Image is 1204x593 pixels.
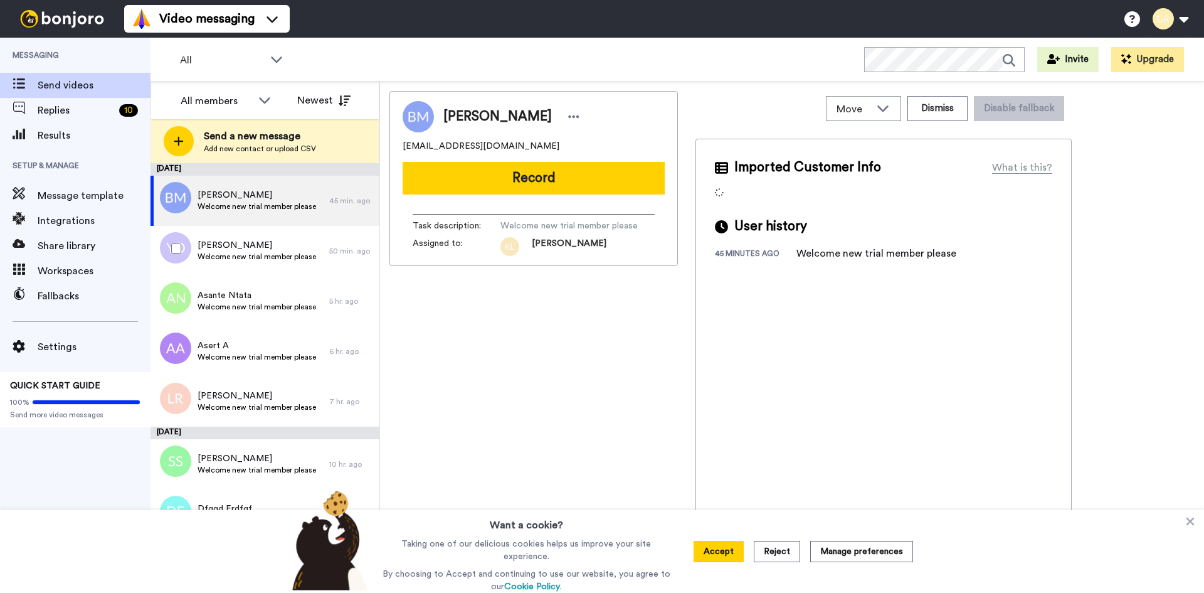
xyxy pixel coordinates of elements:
span: Share library [38,238,150,254]
button: Disable fallback [974,96,1064,121]
span: Message template [38,188,150,203]
span: [PERSON_NAME] [198,189,316,201]
button: Reject [754,541,800,562]
span: Replies [38,103,114,118]
span: [PERSON_NAME] [198,452,316,465]
span: Asert A [198,339,316,352]
img: bm.png [160,182,191,213]
span: [PERSON_NAME] [198,239,316,252]
span: Send a new message [204,129,316,144]
img: Image of Brian Merrill [403,101,434,132]
img: aa.png [160,333,191,364]
div: [DATE] [150,427,379,439]
span: Imported Customer Info [734,158,881,177]
p: By choosing to Accept and continuing to use our website, you agree to our . [379,568,673,593]
span: Send videos [38,78,150,93]
span: Welcome new trial member please [500,220,638,232]
span: Welcome new trial member please [198,302,316,312]
span: Results [38,128,150,143]
span: Welcome new trial member please [198,465,316,475]
img: bear-with-cookie.png [281,490,374,590]
div: 50 min. ago [329,246,373,256]
button: Newest [288,88,360,113]
div: 45 min. ago [329,196,373,206]
h3: Want a cookie? [490,510,563,533]
div: 5 hr. ago [329,296,373,306]
span: Dfggd Erdfgf [198,503,316,515]
button: Invite [1037,47,1099,72]
span: Video messaging [159,10,255,28]
span: User history [734,217,807,236]
span: Move [837,102,870,117]
button: Record [403,162,665,195]
div: 45 minutes ago [715,248,796,261]
span: Welcome new trial member please [198,352,316,362]
a: Cookie Policy [504,582,560,591]
img: an.png [160,282,191,314]
button: Upgrade [1111,47,1184,72]
span: Welcome new trial member please [198,201,316,211]
span: Task description : [413,220,500,232]
span: [PERSON_NAME] [532,237,606,256]
span: Send more video messages [10,410,140,420]
div: What is this? [992,160,1052,175]
span: All [180,53,264,68]
div: All members [181,93,252,109]
button: Dismiss [907,96,968,121]
img: vm-color.svg [132,9,152,29]
img: ss.png [160,446,191,477]
span: Fallbacks [38,289,150,304]
span: Add new contact or upload CSV [204,144,316,154]
div: Welcome new trial member please [796,246,956,261]
span: Assigned to: [413,237,500,256]
p: Taking one of our delicious cookies helps us improve your site experience. [379,538,673,563]
span: Asante Ntata [198,289,316,302]
span: Workspaces [38,264,150,279]
img: d11cd98d-fcd2-43d4-8a3b-e07d95f02558.png [500,237,519,256]
div: 6 hr. ago [329,346,373,356]
div: [DATE] [150,163,379,176]
span: Integrations [38,213,150,228]
span: [EMAIL_ADDRESS][DOMAIN_NAME] [403,140,559,152]
span: QUICK START GUIDE [10,382,100,390]
span: [PERSON_NAME] [198,390,316,402]
span: Welcome new trial member please [198,252,316,262]
img: de.png [160,496,191,527]
span: 100% [10,397,29,407]
span: Welcome new trial member please [198,402,316,412]
button: Manage preferences [810,541,913,562]
button: Accept [694,541,744,562]
img: bj-logo-header-white.svg [15,10,109,28]
div: 10 hr. ago [329,459,373,469]
img: lr.png [160,383,191,414]
div: 7 hr. ago [329,397,373,407]
span: Settings [38,339,150,355]
div: 10 [119,104,138,117]
span: [PERSON_NAME] [443,107,552,126]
